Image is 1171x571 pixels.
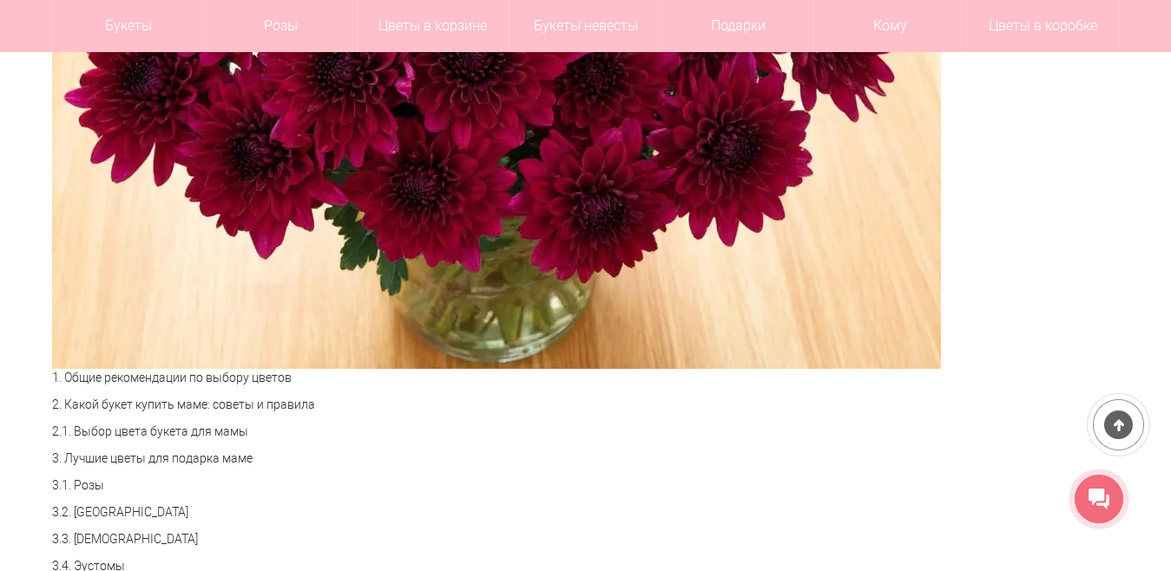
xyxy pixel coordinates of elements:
a: 2.1. Выбор цвета букета для мамы [52,424,248,438]
a: 3.3. [DEMOGRAPHIC_DATA] [52,532,198,546]
a: 3. Лучшие цветы для подарка маме [52,451,253,465]
a: 3.1. Розы [52,478,104,492]
a: 3.2. [GEOGRAPHIC_DATA] [52,505,188,519]
a: 1. Общие рекомендации по выбору цветов [52,371,292,384]
a: 2. Какой букет купить маме: советы и правила [52,397,315,411]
